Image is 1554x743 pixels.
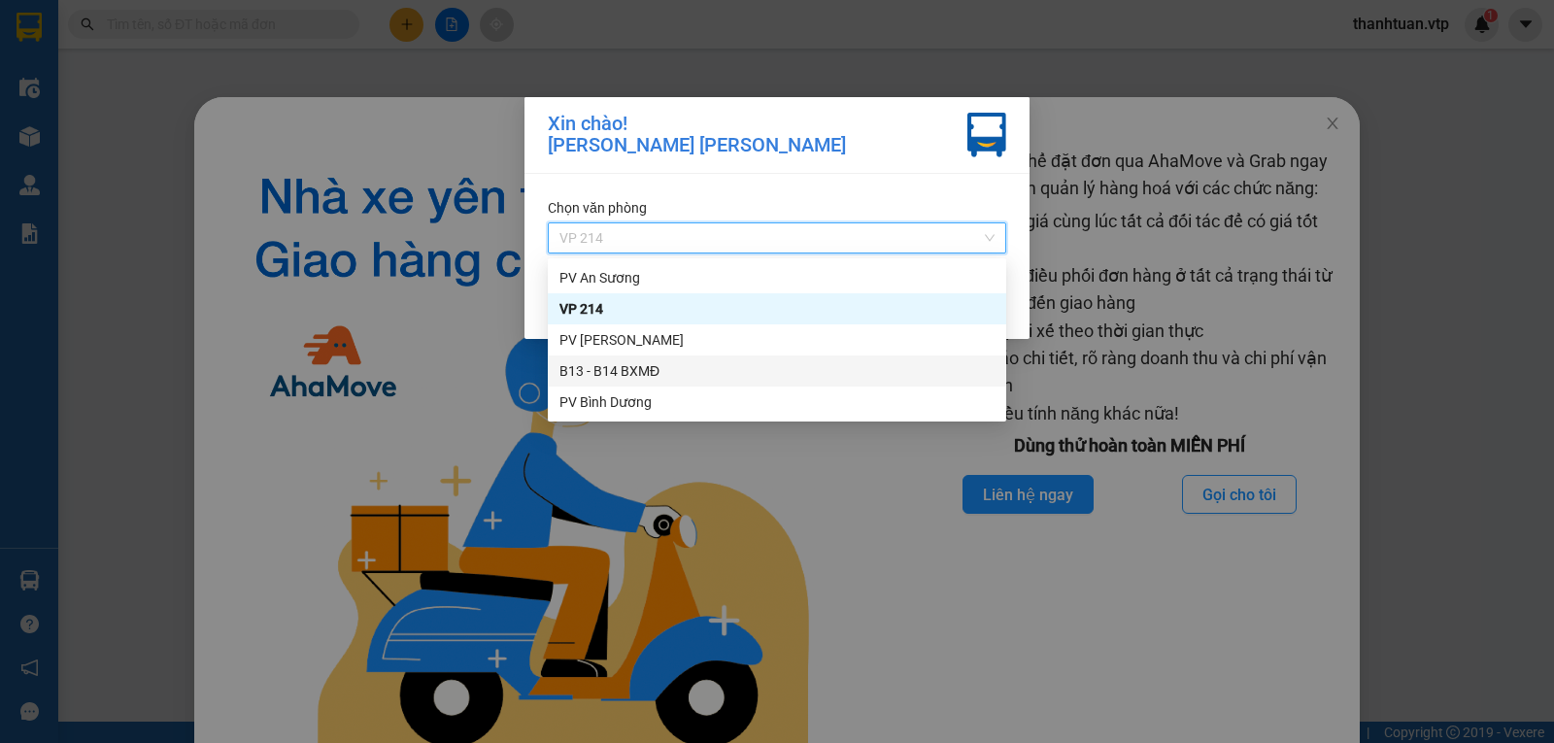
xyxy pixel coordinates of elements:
[548,293,1006,324] div: VP 214
[548,324,1006,355] div: PV Tân Bình
[559,329,995,351] div: PV [PERSON_NAME]
[548,387,1006,418] div: PV Bình Dương
[548,197,1006,219] div: Chọn văn phòng
[559,360,995,382] div: B13 - B14 BXMĐ
[548,355,1006,387] div: B13 - B14 BXMĐ
[548,113,846,157] div: Xin chào! [PERSON_NAME] [PERSON_NAME]
[559,298,995,320] div: VP 214
[559,267,995,288] div: PV An Sương
[548,262,1006,293] div: PV An Sương
[559,391,995,413] div: PV Bình Dương
[967,113,1006,157] img: vxr-icon
[559,223,995,253] span: VP 214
